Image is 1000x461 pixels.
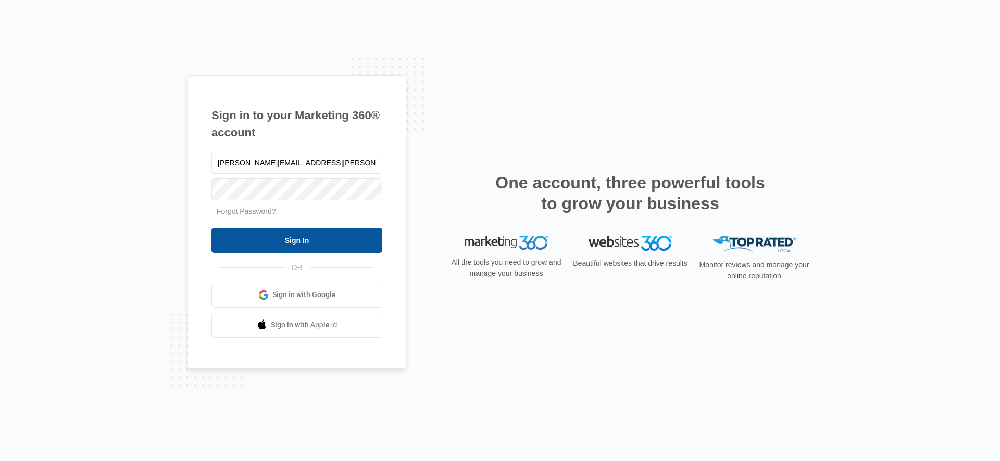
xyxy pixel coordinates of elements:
a: Sign in with Google [211,283,382,308]
h2: One account, three powerful tools to grow your business [492,172,768,214]
img: Top Rated Local [712,236,796,253]
h1: Sign in to your Marketing 360® account [211,107,382,141]
a: Sign in with Apple Id [211,313,382,338]
img: Websites 360 [589,236,672,251]
p: Beautiful websites that drive results [572,258,689,269]
input: Sign In [211,228,382,253]
span: Sign in with Google [272,289,336,300]
span: OR [284,262,310,273]
a: Forgot Password? [217,207,276,215]
p: Monitor reviews and manage your online reputation [696,260,813,281]
input: Email [211,152,382,174]
p: All the tools you need to grow and manage your business [448,257,565,279]
span: Sign in with Apple Id [271,319,337,330]
img: Marketing 360 [465,236,548,250]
